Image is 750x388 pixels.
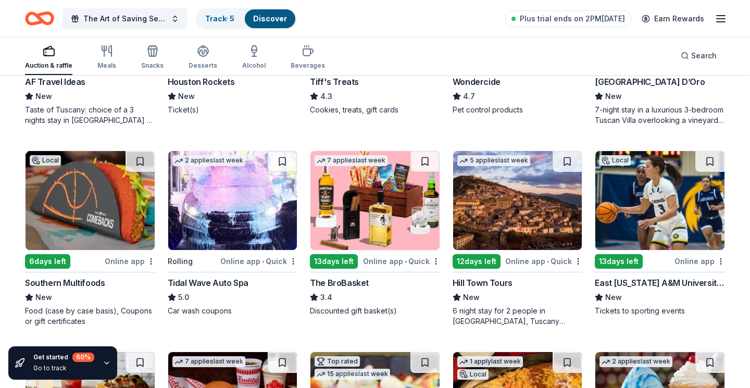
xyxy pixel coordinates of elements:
[595,306,725,316] div: Tickets to sporting events
[97,41,116,75] button: Meals
[674,255,725,268] div: Online app
[25,76,85,88] div: AF Travel Ideas
[33,364,94,372] div: Go to track
[547,257,549,266] span: •
[463,291,480,304] span: New
[310,105,440,115] div: Cookies, treats, gift cards
[453,76,501,88] div: Wondercide
[30,155,61,166] div: Local
[25,254,70,269] div: 6 days left
[453,254,501,269] div: 12 days left
[599,356,672,367] div: 2 applies last week
[605,291,622,304] span: New
[25,105,155,126] div: Taste of Tuscany: choice of a 3 nights stay in [GEOGRAPHIC_DATA] or a 5 night stay in [GEOGRAPHIC...
[141,41,164,75] button: Snacks
[26,151,155,250] img: Image for Southern Multifoods
[457,369,489,380] div: Local
[595,76,705,88] div: [GEOGRAPHIC_DATA] D’Oro
[168,105,298,115] div: Ticket(s)
[168,255,193,268] div: Rolling
[168,277,248,289] div: Tidal Wave Auto Spa
[291,61,325,70] div: Beverages
[310,254,358,269] div: 13 days left
[178,90,195,103] span: New
[25,277,105,289] div: Southern Multifoods
[595,254,643,269] div: 13 days left
[453,306,583,327] div: 6 night stay for 2 people in [GEOGRAPHIC_DATA], Tuscany (charity rate is $1380; retails at $2200;...
[25,41,72,75] button: Auction & raffle
[310,306,440,316] div: Discounted gift basket(s)
[83,12,167,25] span: The Art of Saving Sea Turtles
[205,14,234,23] a: Track· 5
[453,151,582,250] img: Image for Hill Town Tours
[310,277,369,289] div: The BroBasket
[242,61,266,70] div: Alcohol
[457,155,530,166] div: 5 applies last week
[262,257,264,266] span: •
[595,151,724,250] img: Image for East Texas A&M University Athletics
[405,257,407,266] span: •
[691,49,717,62] span: Search
[595,277,725,289] div: East [US_STATE] A&M University Athletics
[310,151,440,250] img: Image for The BroBasket
[220,255,297,268] div: Online app Quick
[505,10,631,27] a: Plus trial ends on 2PM[DATE]
[189,61,217,70] div: Desserts
[453,277,512,289] div: Hill Town Tours
[196,8,296,29] button: Track· 5Discover
[25,6,54,31] a: Home
[168,151,298,316] a: Image for Tidal Wave Auto Spa2 applieslast weekRollingOnline app•QuickTidal Wave Auto Spa5.0Car w...
[520,12,625,25] span: Plus trial ends on 2PM[DATE]
[168,151,297,250] img: Image for Tidal Wave Auto Spa
[315,155,387,166] div: 7 applies last week
[453,151,583,327] a: Image for Hill Town Tours 5 applieslast week12days leftOnline app•QuickHill Town ToursNew6 night ...
[605,90,622,103] span: New
[168,306,298,316] div: Car wash coupons
[320,90,332,103] span: 4.3
[310,151,440,316] a: Image for The BroBasket7 applieslast week13days leftOnline app•QuickThe BroBasket3.4Discounted gi...
[310,76,359,88] div: Tiff's Treats
[168,76,235,88] div: Houston Rockets
[172,155,245,166] div: 2 applies last week
[672,45,725,66] button: Search
[35,90,52,103] span: New
[291,41,325,75] button: Beverages
[453,105,583,115] div: Pet control products
[595,105,725,126] div: 7-night stay in a luxurious 3-bedroom Tuscan Villa overlooking a vineyard and the ancient walled ...
[105,255,155,268] div: Online app
[141,61,164,70] div: Snacks
[315,369,390,380] div: 15 applies last week
[25,61,72,70] div: Auction & raffle
[595,151,725,316] a: Image for East Texas A&M University AthleticsLocal13days leftOnline appEast [US_STATE] A&M Univer...
[242,41,266,75] button: Alcohol
[33,353,94,362] div: Get started
[63,8,187,29] button: The Art of Saving Sea Turtles
[315,356,360,367] div: Top rated
[253,14,287,23] a: Discover
[320,291,332,304] span: 3.4
[178,291,189,304] span: 5.0
[363,255,440,268] div: Online app Quick
[172,356,245,367] div: 7 applies last week
[35,291,52,304] span: New
[599,155,631,166] div: Local
[457,356,523,367] div: 1 apply last week
[505,255,582,268] div: Online app Quick
[25,306,155,327] div: Food (case by case basis), Coupons or gift certificates
[635,9,710,28] a: Earn Rewards
[463,90,475,103] span: 4.7
[97,61,116,70] div: Meals
[25,151,155,327] a: Image for Southern MultifoodsLocal6days leftOnline appSouthern MultifoodsNewFood (case by case ba...
[189,41,217,75] button: Desserts
[72,353,94,362] div: 60 %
